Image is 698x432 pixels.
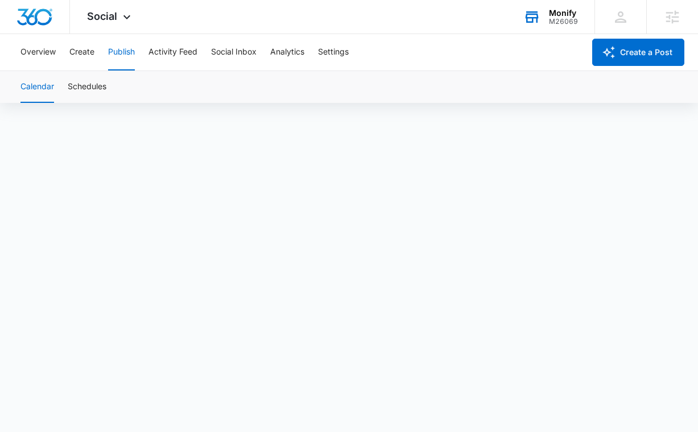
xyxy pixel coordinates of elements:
[20,34,56,70] button: Overview
[68,71,106,103] button: Schedules
[549,18,578,26] div: account id
[87,10,117,22] span: Social
[592,39,684,66] button: Create a Post
[148,34,197,70] button: Activity Feed
[20,71,54,103] button: Calendar
[108,34,135,70] button: Publish
[270,34,304,70] button: Analytics
[318,34,349,70] button: Settings
[549,9,578,18] div: account name
[69,34,94,70] button: Create
[211,34,257,70] button: Social Inbox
